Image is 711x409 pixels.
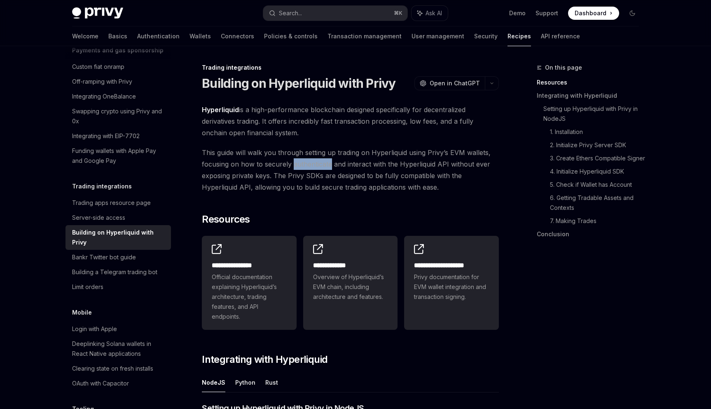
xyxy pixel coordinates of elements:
span: This guide will walk you through setting up trading on Hyperliquid using Privy’s EVM wallets, foc... [202,147,499,193]
a: Security [474,26,498,46]
span: is a high-performance blockchain designed specifically for decentralized derivatives trading. It ... [202,104,499,139]
a: Swapping crypto using Privy and 0x [65,104,171,129]
a: Conclusion [537,228,646,241]
a: Welcome [72,26,98,46]
a: 4. Initialize Hyperliquid SDK [550,165,646,178]
button: Search...⌘K [263,6,407,21]
span: Privy documentation for EVM wallet integration and transaction signing. [414,272,489,302]
a: Resources [537,76,646,89]
a: 1. Installation [550,125,646,139]
h1: Building on Hyperliquid with Privy [202,76,396,91]
div: Deeplinking Solana wallets in React Native applications [72,339,166,359]
a: 7. Making Trades [550,214,646,228]
button: NodeJS [202,373,225,392]
div: Trading apps resource page [72,198,151,208]
a: API reference [541,26,580,46]
h5: Trading integrations [72,181,132,191]
div: Limit orders [72,282,103,292]
a: 2. Initialize Privy Server SDK [550,139,646,152]
button: Toggle dark mode [626,7,639,20]
h5: Mobile [72,308,92,317]
a: Integrating with Hyperliquid [537,89,646,102]
a: Transaction management [327,26,402,46]
a: Login with Apple [65,322,171,336]
a: Policies & controls [264,26,318,46]
div: Off-ramping with Privy [72,77,132,87]
a: Integrating OneBalance [65,89,171,104]
div: Integrating with EIP-7702 [72,131,140,141]
a: Dashboard [568,7,619,20]
button: Rust [265,373,278,392]
a: Setting up Hyperliquid with Privy in NodeJS [543,102,646,125]
span: On this page [545,63,582,73]
a: **** **** **** *Official documentation explaining Hyperliquid’s architecture, trading features, a... [202,236,297,330]
a: Trading apps resource page [65,195,171,210]
a: Recipes [508,26,531,46]
a: 5. Check if Wallet has Account [550,178,646,191]
a: Building a Telegram trading bot [65,265,171,280]
span: Open in ChatGPT [430,79,480,87]
div: OAuth with Capacitor [72,378,129,388]
a: 6. Getting Tradable Assets and Contexts [550,191,646,214]
button: Ask AI [412,6,448,21]
a: Clearing state on fresh installs [65,361,171,376]
img: dark logo [72,7,123,19]
span: Dashboard [575,9,606,17]
a: OAuth with Capacitor [65,376,171,391]
a: Hyperliquid [202,106,239,114]
a: Authentication [137,26,180,46]
div: Funding wallets with Apple Pay and Google Pay [72,146,166,166]
a: Funding wallets with Apple Pay and Google Pay [65,143,171,168]
a: User management [412,26,464,46]
div: Integrating OneBalance [72,92,136,101]
div: Search... [279,8,302,18]
div: Server-side access [72,213,125,223]
div: Swapping crypto using Privy and 0x [72,106,166,126]
a: Basics [108,26,127,46]
div: Clearing state on fresh installs [72,364,153,374]
div: Building on Hyperliquid with Privy [72,228,166,247]
span: Official documentation explaining Hyperliquid’s architecture, trading features, and API endpoints. [212,272,287,322]
a: Off-ramping with Privy [65,74,171,89]
span: Resources [202,213,250,226]
button: Open in ChatGPT [414,76,485,90]
a: Limit orders [65,280,171,294]
a: Bankr Twitter bot guide [65,250,171,265]
a: **** **** ***Overview of Hyperliquid’s EVM chain, including architecture and features. [303,236,398,330]
span: ⌘ K [394,10,402,16]
a: Server-side access [65,210,171,225]
a: **** **** **** *****Privy documentation for EVM wallet integration and transaction signing. [404,236,499,330]
span: Integrating with Hyperliquid [202,353,327,366]
a: Deeplinking Solana wallets in React Native applications [65,336,171,361]
div: Trading integrations [202,63,499,72]
button: Python [235,373,255,392]
div: Login with Apple [72,324,117,334]
a: 3. Create Ethers Compatible Signer [550,152,646,165]
a: Building on Hyperliquid with Privy [65,225,171,250]
a: Wallets [189,26,211,46]
a: Demo [509,9,526,17]
span: Overview of Hyperliquid’s EVM chain, including architecture and features. [313,272,388,302]
a: Support [536,9,558,17]
div: Building a Telegram trading bot [72,267,157,277]
div: Bankr Twitter bot guide [72,252,136,262]
a: Integrating with EIP-7702 [65,129,171,143]
span: Ask AI [426,9,442,17]
div: Custom fiat onramp [72,62,124,72]
a: Custom fiat onramp [65,59,171,74]
a: Connectors [221,26,254,46]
